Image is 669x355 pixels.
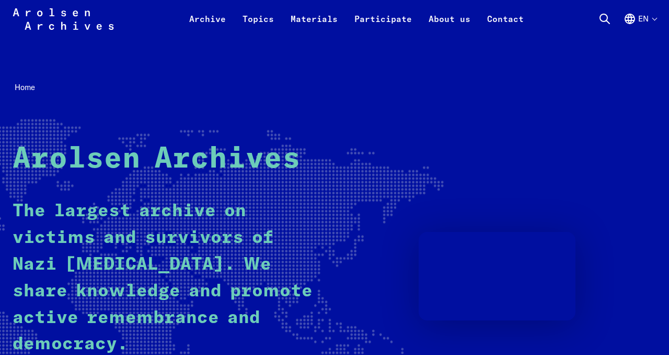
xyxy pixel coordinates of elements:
[13,145,301,174] strong: Arolsen Archives
[13,80,656,95] nav: Breadcrumb
[420,13,479,38] a: About us
[181,6,532,31] nav: Primary
[15,82,35,92] span: Home
[479,13,532,38] a: Contact
[624,13,656,38] button: English, language selection
[234,13,282,38] a: Topics
[346,13,420,38] a: Participate
[282,13,346,38] a: Materials
[181,13,234,38] a: Archive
